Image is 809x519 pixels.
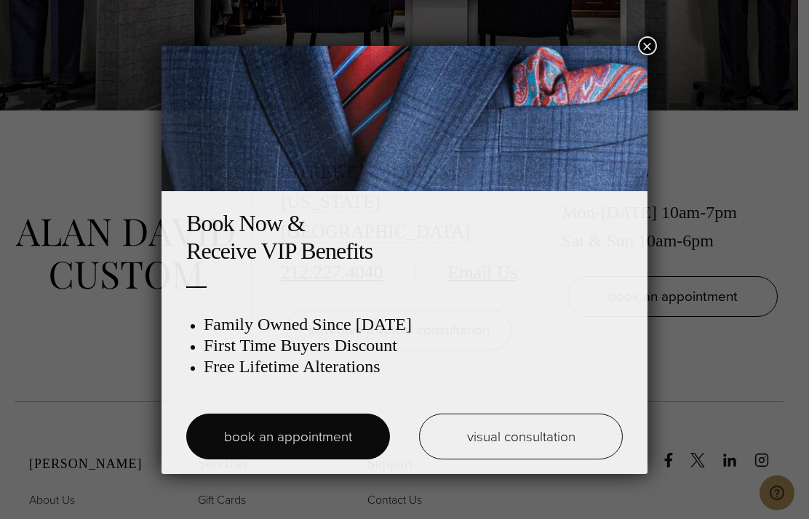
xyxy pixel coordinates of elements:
[186,414,390,459] a: book an appointment
[638,36,657,55] button: Close
[204,335,623,356] h3: First Time Buyers Discount
[186,209,623,265] h2: Book Now & Receive VIP Benefits
[204,356,623,377] h3: Free Lifetime Alterations
[204,314,623,335] h3: Family Owned Since [DATE]
[419,414,623,459] a: visual consultation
